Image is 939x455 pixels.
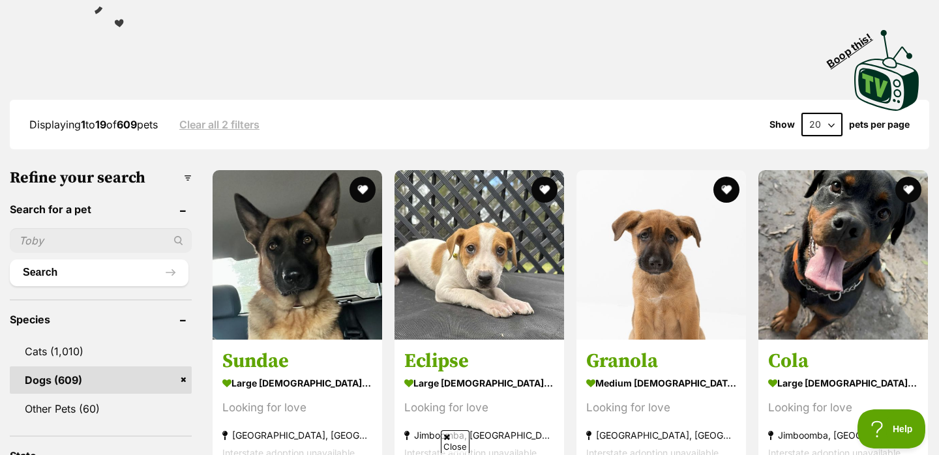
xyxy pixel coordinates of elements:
a: Cats (1,010) [10,338,192,365]
div: Looking for love [768,400,918,417]
button: Search [10,259,188,286]
label: pets per page [849,119,910,130]
strong: 609 [117,118,137,131]
header: Search for a pet [10,203,192,215]
a: Boop this! [854,18,919,113]
img: Cola - Rottweiler Dog [758,170,928,340]
strong: [GEOGRAPHIC_DATA], [GEOGRAPHIC_DATA] [586,427,736,445]
header: Species [10,314,192,325]
strong: 1 [81,118,85,131]
input: Toby [10,228,192,253]
span: Boop this! [825,23,885,70]
a: Clear all 2 filters [179,119,260,130]
span: Close [441,430,469,453]
button: favourite [350,177,376,203]
h3: Sundae [222,349,372,374]
img: Sundae - German Shepherd Dog [213,170,382,340]
strong: Jimboomba, [GEOGRAPHIC_DATA] [404,427,554,445]
strong: medium [DEMOGRAPHIC_DATA] Dog [586,374,736,393]
img: Eclipse - Bull Arab Dog [395,170,564,340]
strong: large [DEMOGRAPHIC_DATA] Dog [222,374,372,393]
div: Looking for love [586,400,736,417]
h3: Refine your search [10,169,192,187]
img: Granola - German Shepherd Dog [576,170,746,340]
h3: Granola [586,349,736,374]
h3: Eclipse [404,349,554,374]
button: favourite [713,177,739,203]
span: Show [769,119,795,130]
strong: large [DEMOGRAPHIC_DATA] Dog [768,374,918,393]
span: Displaying to of pets [29,118,158,131]
a: Other Pets (60) [10,395,192,422]
button: favourite [895,177,921,203]
img: PetRescue TV logo [854,30,919,111]
strong: 19 [95,118,106,131]
strong: [GEOGRAPHIC_DATA], [GEOGRAPHIC_DATA] [222,427,372,445]
button: favourite [531,177,558,203]
a: Dogs (609) [10,366,192,394]
div: Looking for love [404,400,554,417]
strong: large [DEMOGRAPHIC_DATA] Dog [404,374,554,393]
h3: Cola [768,349,918,374]
iframe: Help Scout Beacon - Open [857,409,926,448]
div: Looking for love [222,400,372,417]
strong: Jimboomba, [GEOGRAPHIC_DATA] [768,427,918,445]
